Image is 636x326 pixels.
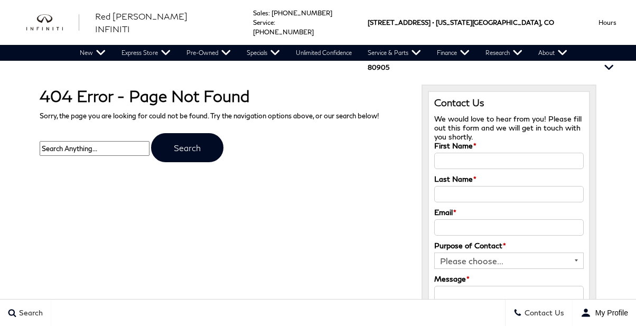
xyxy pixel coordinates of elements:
h1: 404 Error - Page Not Found [40,87,405,105]
span: We would love to hear from you! Please fill out this form and we will get in touch with you shortly. [434,114,582,141]
span: Contact Us [522,309,564,318]
span: Service [253,18,274,26]
span: : [268,9,270,17]
label: First Name [434,141,476,150]
a: Finance [429,45,478,61]
label: Email [434,208,456,217]
a: Service & Parts [360,45,429,61]
a: Unlimited Confidence [288,45,360,61]
a: Specials [239,45,288,61]
a: Red [PERSON_NAME] INFINITI [95,10,221,35]
nav: Main Navigation [72,45,575,61]
a: infiniti [26,14,79,31]
span: My Profile [591,309,628,317]
input: Search Anything... [40,141,149,156]
input: Search [151,133,223,162]
h3: Contact Us [434,97,584,109]
span: Search [16,309,43,318]
span: : [274,18,275,26]
a: [STREET_ADDRESS] • [US_STATE][GEOGRAPHIC_DATA], CO 80905 [368,18,554,71]
a: New [72,45,114,61]
span: Red [PERSON_NAME] INFINITI [95,11,188,34]
a: Express Store [114,45,179,61]
a: Research [478,45,530,61]
label: Message [434,274,470,283]
div: Sorry, the page you are looking for could not be found. Try the navigation options above, or our ... [32,77,413,167]
img: INFINITI [26,14,79,31]
a: [PHONE_NUMBER] [272,9,332,17]
span: Sales [253,9,268,17]
button: user-profile-menu [573,300,636,326]
label: Last Name [434,174,476,183]
label: Purpose of Contact [434,241,506,250]
a: Pre-Owned [179,45,239,61]
span: 80905 [368,45,389,90]
a: About [530,45,575,61]
a: [PHONE_NUMBER] [253,28,314,36]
